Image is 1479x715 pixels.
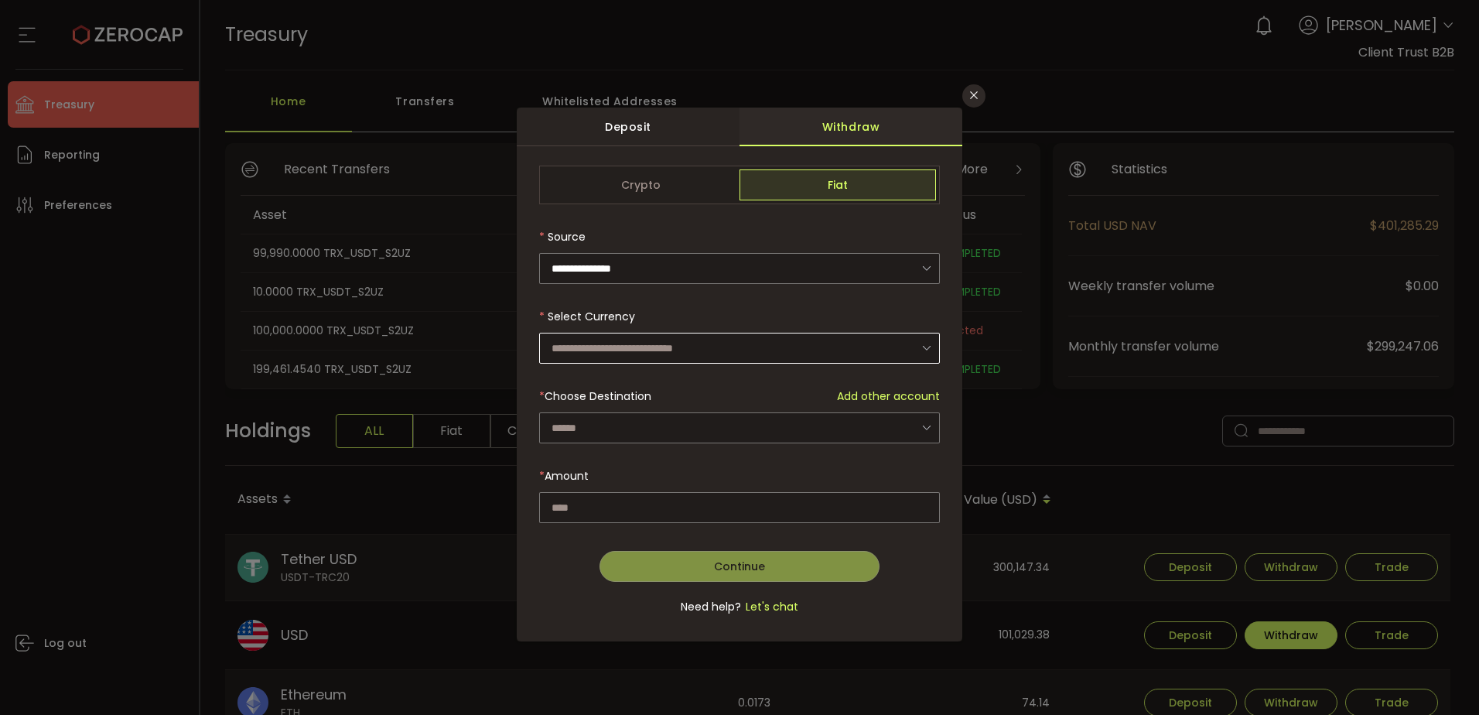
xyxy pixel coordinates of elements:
[739,108,962,146] div: Withdraw
[714,559,765,574] span: Continue
[545,388,651,404] span: Choose Destination
[681,599,741,615] span: Need help?
[1402,641,1479,715] iframe: Chat Widget
[539,229,586,245] label: Source
[739,169,936,200] span: Fiat
[539,309,635,324] label: Select Currency
[545,468,589,484] span: Amount
[837,388,940,405] span: Add other account
[517,108,962,641] div: dialog
[517,108,739,146] div: Deposit
[741,599,798,615] span: Let's chat
[543,169,739,200] span: Crypto
[599,551,880,582] button: Continue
